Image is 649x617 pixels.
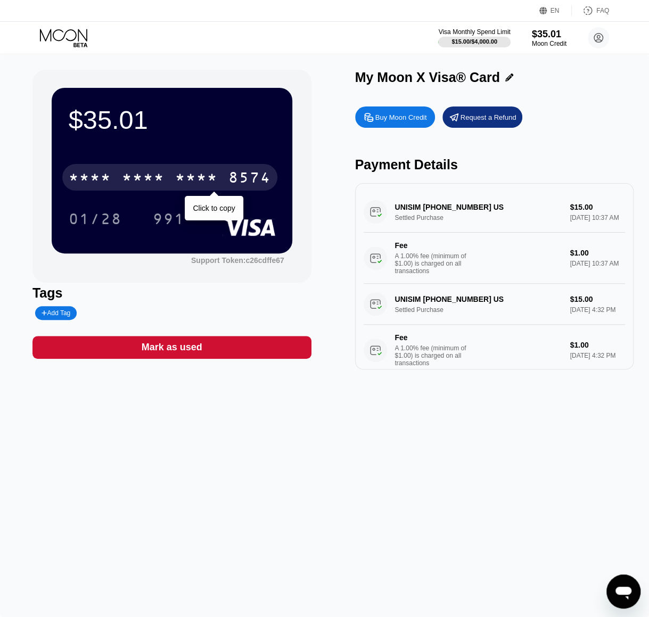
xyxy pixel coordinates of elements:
div: A 1.00% fee (minimum of $1.00) is charged on all transactions [395,252,475,275]
div: Mark as used [142,341,202,353]
div: Support Token: c26cdffe67 [191,256,284,265]
div: Request a Refund [461,113,516,122]
div: $1.00 [570,341,625,349]
div: EN [551,7,560,14]
div: $35.01 [69,105,275,135]
div: 991 [145,205,193,232]
div: Fee [395,241,470,250]
div: Request a Refund [442,106,522,128]
div: 01/28 [61,205,130,232]
div: 991 [153,212,185,229]
div: FAQ [572,5,609,16]
div: My Moon X Visa® Card [355,70,500,85]
div: $35.01Moon Credit [532,29,566,47]
div: Tags [32,285,311,301]
iframe: Кнопка запуска окна обмена сообщениями [606,574,640,608]
div: FeeA 1.00% fee (minimum of $1.00) is charged on all transactions$1.00[DATE] 4:32 PM [364,325,626,376]
div: FeeA 1.00% fee (minimum of $1.00) is charged on all transactions$1.00[DATE] 10:37 AM [364,233,626,284]
div: Buy Moon Credit [375,113,427,122]
div: Payment Details [355,157,634,172]
div: [DATE] 4:32 PM [570,352,625,359]
div: $15.00 / $4,000.00 [451,38,497,45]
div: 8574 [228,170,271,187]
div: Moon Credit [532,40,566,47]
div: EN [539,5,572,16]
div: Mark as used [32,336,311,359]
div: Visa Monthly Spend Limit [438,28,510,36]
div: Support Token:c26cdffe67 [191,256,284,265]
div: Add Tag [42,309,70,317]
div: Buy Moon Credit [355,106,435,128]
div: 01/28 [69,212,122,229]
div: FAQ [596,7,609,14]
div: $35.01 [532,29,566,40]
div: Visa Monthly Spend Limit$15.00/$4,000.00 [438,28,510,47]
div: Add Tag [35,306,77,320]
div: $1.00 [570,249,625,257]
div: [DATE] 10:37 AM [570,260,625,267]
div: Click to copy [193,204,235,212]
div: Fee [395,333,470,342]
div: A 1.00% fee (minimum of $1.00) is charged on all transactions [395,344,475,367]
